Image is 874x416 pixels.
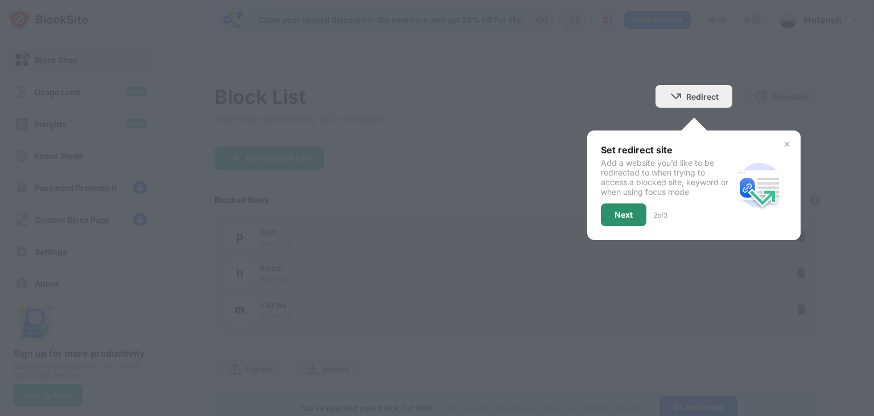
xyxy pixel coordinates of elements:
div: 2 of 3 [653,211,667,219]
img: redirect.svg [732,158,787,213]
div: Set redirect site [601,144,732,156]
img: x-button.svg [782,140,791,149]
div: Next [615,210,633,219]
div: Redirect [686,92,719,101]
div: Add a website you’d like to be redirected to when trying to access a blocked site, keyword or whe... [601,158,732,197]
